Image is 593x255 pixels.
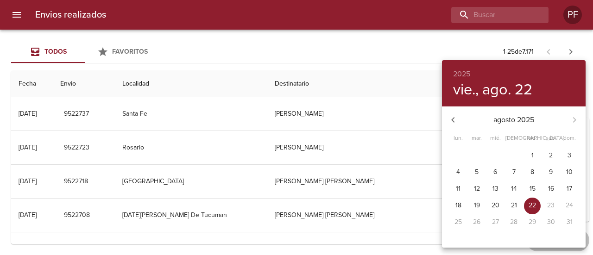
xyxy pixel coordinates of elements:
[524,134,541,143] span: vie.
[487,181,504,198] button: 13
[475,168,479,177] p: 5
[474,184,480,193] p: 12
[468,164,485,181] button: 5
[450,198,467,214] button: 18
[529,201,536,210] p: 22
[505,134,522,143] span: [DEMOGRAPHIC_DATA].
[456,168,460,177] p: 4
[492,201,499,210] p: 20
[566,168,573,177] p: 10
[530,184,536,193] p: 15
[524,148,541,164] button: 1
[543,181,559,198] button: 16
[464,114,563,125] p: agosto 2025
[561,181,578,198] button: 17
[543,134,559,143] span: sáb.
[492,184,498,193] p: 13
[512,168,516,177] p: 7
[530,168,534,177] p: 8
[474,201,480,210] p: 19
[524,181,541,198] button: 15
[568,151,571,160] p: 3
[450,134,467,143] span: lun.
[543,164,559,181] button: 9
[450,181,467,198] button: 11
[453,68,470,81] button: 2025
[531,151,534,160] p: 1
[561,148,578,164] button: 3
[524,164,541,181] button: 8
[487,134,504,143] span: mié.
[567,184,572,193] p: 17
[505,198,522,214] button: 21
[450,164,467,181] button: 4
[561,134,578,143] span: dom.
[543,148,559,164] button: 2
[487,198,504,214] button: 20
[455,201,461,210] p: 18
[549,168,553,177] p: 9
[505,181,522,198] button: 14
[456,184,461,193] p: 11
[468,134,485,143] span: mar.
[453,81,532,99] button: vie., ago. 22
[511,201,517,210] p: 21
[548,184,554,193] p: 16
[524,198,541,214] button: 22
[505,164,522,181] button: 7
[561,164,578,181] button: 10
[493,168,497,177] p: 6
[468,181,485,198] button: 12
[511,184,517,193] p: 14
[487,164,504,181] button: 6
[549,151,553,160] p: 2
[468,198,485,214] button: 19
